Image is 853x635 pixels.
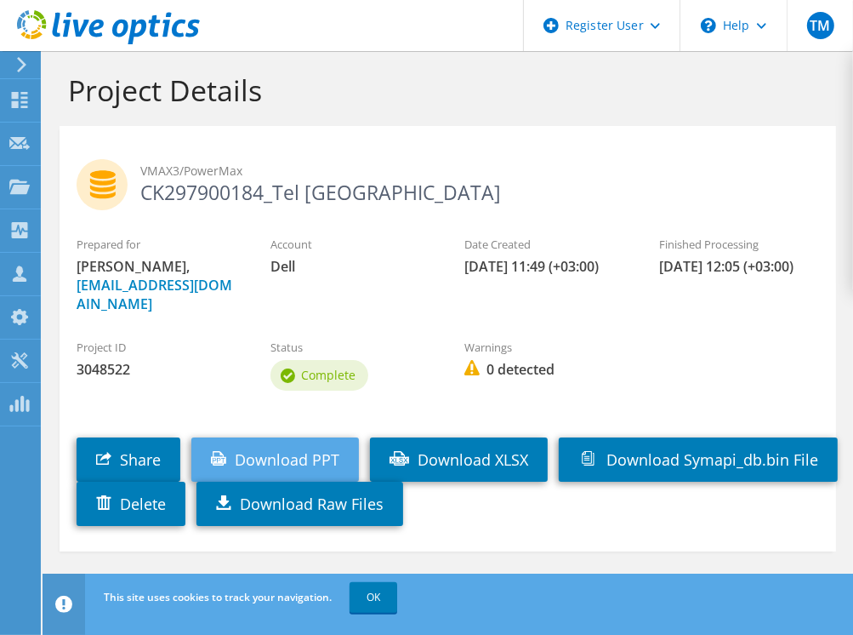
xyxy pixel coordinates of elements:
[77,438,180,482] a: Share
[77,257,236,313] span: [PERSON_NAME],
[191,438,359,482] a: Download PPT
[104,590,332,604] span: This site uses cookies to track your navigation.
[270,257,430,276] span: Dell
[350,582,397,613] a: OK
[77,360,236,379] span: 3048522
[270,236,430,253] label: Account
[68,72,819,108] h1: Project Details
[370,438,548,482] a: Download XLSX
[77,276,232,313] a: [EMAIL_ADDRESS][DOMAIN_NAME]
[270,339,430,356] label: Status
[77,482,185,526] a: Delete
[559,438,838,482] a: Download Symapi_db.bin File
[464,257,624,276] span: [DATE] 11:49 (+03:00)
[659,257,819,276] span: [DATE] 12:05 (+03:00)
[77,159,819,202] h2: CK297900184_Tel [GEOGRAPHIC_DATA]
[77,339,236,356] label: Project ID
[77,236,236,253] label: Prepared for
[464,360,624,379] span: 0 detected
[701,18,716,33] svg: \n
[807,12,834,39] span: TM
[464,339,624,356] label: Warnings
[464,236,624,253] label: Date Created
[196,482,403,526] a: Download Raw Files
[659,236,819,253] label: Finished Processing
[301,367,355,383] span: Complete
[140,162,819,180] span: VMAX3/PowerMax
